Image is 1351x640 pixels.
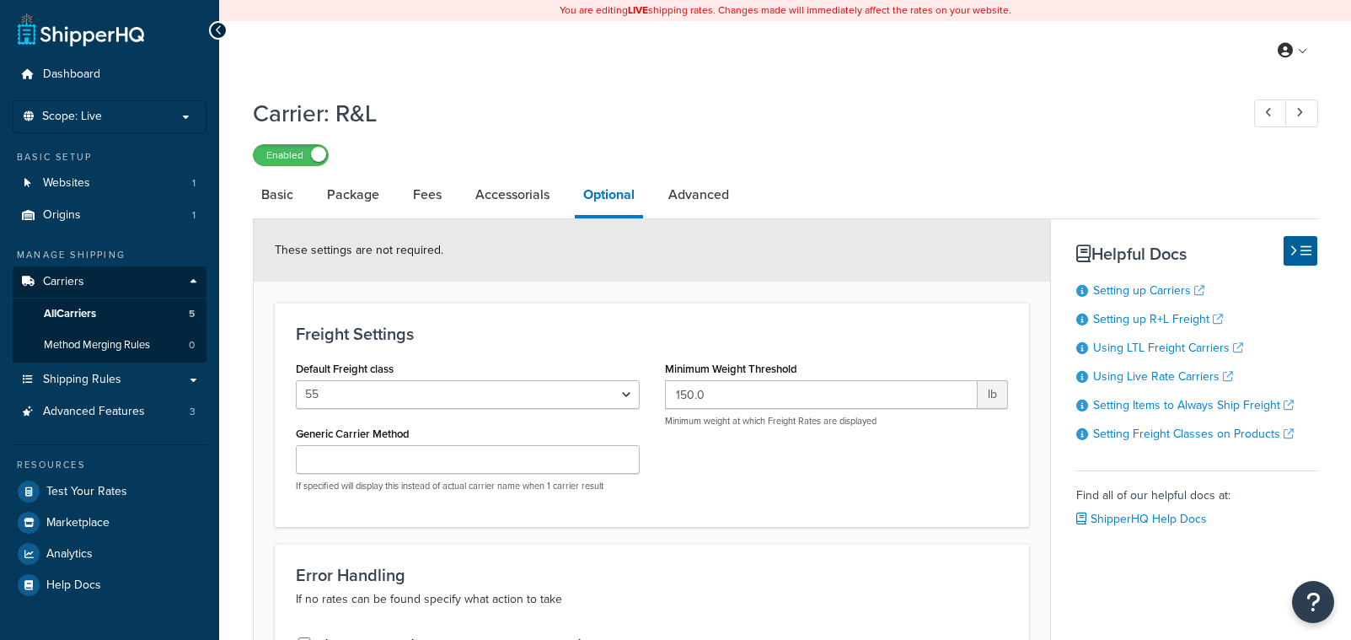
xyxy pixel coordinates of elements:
a: Setting up Carriers [1093,282,1204,299]
label: Minimum Weight Threshold [665,363,797,375]
span: Shipping Rules [43,373,121,387]
div: Manage Shipping [13,248,206,262]
a: ShipperHQ Help Docs [1076,510,1207,528]
a: Test Your Rates [13,476,206,507]
a: Using LTL Freight Carriers [1093,339,1243,357]
span: Origins [43,208,81,223]
button: Open Resource Center [1292,581,1334,623]
label: Default Freight class [296,363,394,375]
span: 1 [192,208,196,223]
span: Scope: Live [42,110,102,124]
span: Carriers [43,275,84,289]
li: Websites [13,168,206,199]
a: Package [319,175,388,215]
a: AllCarriers5 [13,298,206,330]
a: Marketplace [13,508,206,538]
a: Help Docs [13,570,206,600]
span: Method Merging Rules [44,338,150,352]
h1: Carrier: R&L [253,97,1223,130]
span: 0 [189,338,195,352]
div: Find all of our helpful docs at: [1076,471,1317,531]
b: LIVE [628,3,648,18]
a: Analytics [13,539,206,569]
div: Basic Setup [13,150,206,164]
a: Advanced Features3 [13,396,206,428]
h3: Freight Settings [296,325,1008,343]
a: Method Merging Rules0 [13,330,206,361]
a: Next Record [1285,99,1318,127]
h3: Helpful Docs [1076,245,1317,263]
span: These settings are not required. [275,241,443,259]
li: Carriers [13,266,206,363]
button: Hide Help Docs [1284,236,1317,266]
span: Websites [43,176,90,191]
a: Origins1 [13,200,206,231]
span: Help Docs [46,578,101,593]
a: Accessorials [467,175,558,215]
a: Carriers [13,266,206,298]
a: Optional [575,175,643,218]
a: Setting up R+L Freight [1093,310,1223,328]
span: Dashboard [43,67,100,82]
a: Previous Record [1254,99,1287,127]
div: Resources [13,458,206,472]
label: Generic Carrier Method [296,428,410,440]
a: Dashboard [13,59,206,90]
a: Fees [405,175,450,215]
span: Marketplace [46,516,110,530]
p: Minimum weight at which Freight Rates are displayed [665,415,1009,428]
a: Setting Freight Classes on Products [1093,425,1294,443]
span: Test Your Rates [46,485,127,499]
a: Using Live Rate Carriers [1093,368,1233,385]
p: If no rates can be found specify what action to take [296,589,1008,610]
label: Enabled [254,145,328,165]
a: Websites1 [13,168,206,199]
span: 3 [190,405,196,419]
a: Setting Items to Always Ship Freight [1093,396,1294,414]
span: Advanced Features [43,405,145,419]
span: 5 [189,307,195,321]
a: Shipping Rules [13,364,206,395]
a: Basic [253,175,302,215]
a: Advanced [660,175,737,215]
li: Origins [13,200,206,231]
h3: Error Handling [296,566,1008,584]
span: Analytics [46,547,93,562]
span: All Carriers [44,307,96,321]
p: If specified will display this instead of actual carrier name when 1 carrier result [296,480,640,492]
span: 1 [192,176,196,191]
li: Advanced Features [13,396,206,428]
span: lb [978,380,1008,409]
li: Method Merging Rules [13,330,206,361]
